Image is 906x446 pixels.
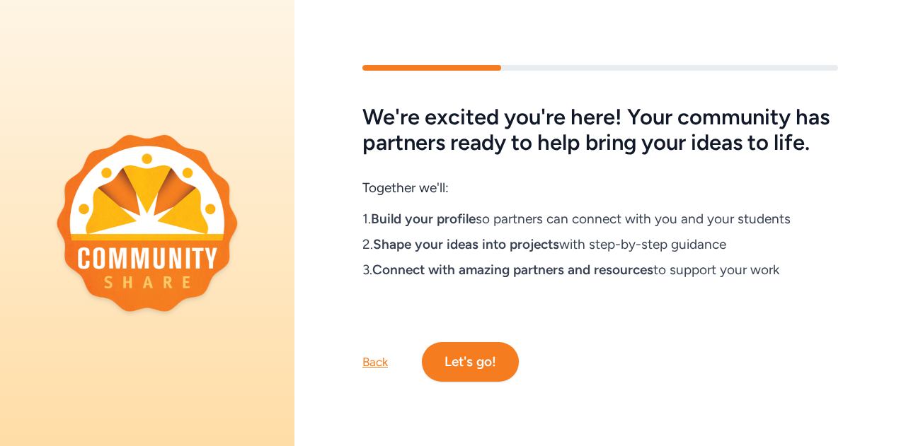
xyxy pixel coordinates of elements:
button: Let's go! [422,342,519,382]
div: 2. with step-by-step guidance [362,235,726,254]
h6: Together we'll: [362,178,838,198]
h5: We're excited you're here! Your community has partners ready to help bring your ideas to life. [362,105,838,155]
span: Connect with amazing partners and resources [372,262,653,278]
span: Shape your ideas into projects [373,236,559,252]
div: 3. to support your work [362,260,779,280]
div: Back [362,353,388,370]
div: 1. so partners can connect with you and your students [362,209,791,229]
img: logo [57,134,238,311]
span: Build your profile [371,211,476,227]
